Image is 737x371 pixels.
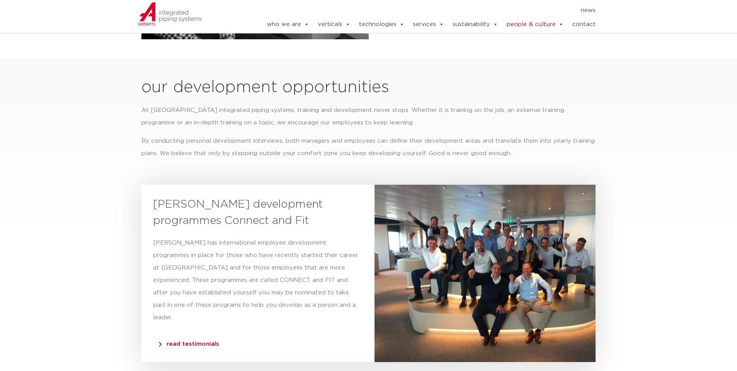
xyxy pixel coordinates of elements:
[141,78,596,97] h2: our development opportunities
[267,17,309,32] a: who we are
[141,104,596,129] p: At [GEOGRAPHIC_DATA] integrated piping systems, training and development never stops. Whether it ...
[507,17,564,32] a: people & culture
[141,135,596,160] p: By conducting personal development interviews, both managers and employees can define their devel...
[318,17,350,32] a: verticals
[153,196,363,229] h3: [PERSON_NAME] development programmes Connect and Fit
[453,17,498,32] a: sustainability
[581,4,596,17] a: news
[572,17,596,32] a: contact
[243,4,596,17] nav: Menu
[413,17,444,32] a: services
[153,237,363,324] p: [PERSON_NAME] has international employee development programmes in place for those who have recen...
[159,341,219,347] span: read testimonials
[157,337,233,347] a: read testimonials
[359,17,404,32] a: technologies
